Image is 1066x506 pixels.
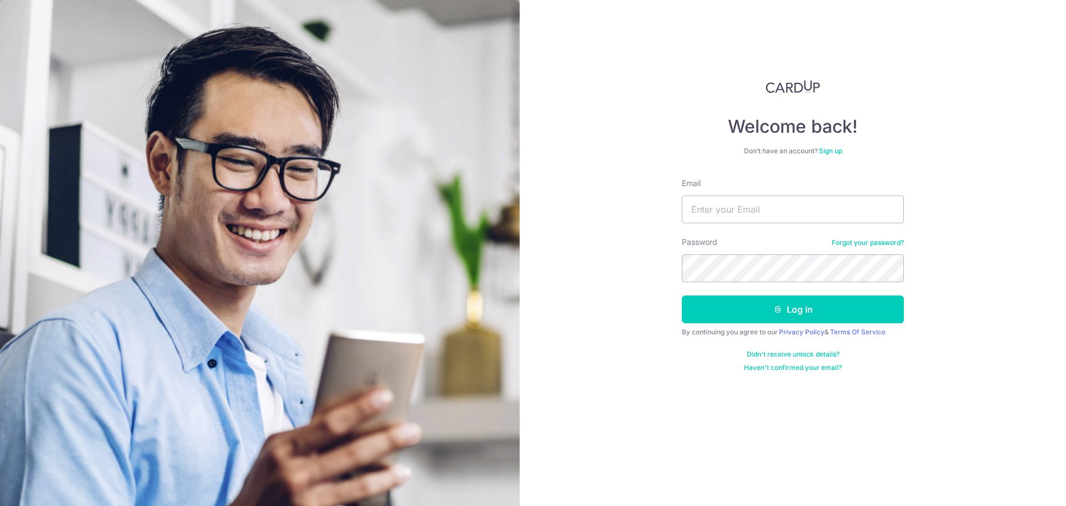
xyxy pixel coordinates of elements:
label: Email [682,178,701,189]
a: Privacy Policy [779,328,824,336]
a: Terms Of Service [830,328,886,336]
button: Log in [682,295,904,323]
a: Forgot your password? [832,238,904,247]
label: Password [682,237,717,248]
h4: Welcome back! [682,116,904,138]
input: Enter your Email [682,196,904,223]
a: Didn't receive unlock details? [747,350,839,359]
img: CardUp Logo [766,80,820,93]
div: Don’t have an account? [682,147,904,156]
a: Haven't confirmed your email? [744,363,842,372]
div: By continuing you agree to our & [682,328,904,337]
a: Sign up [819,147,842,155]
